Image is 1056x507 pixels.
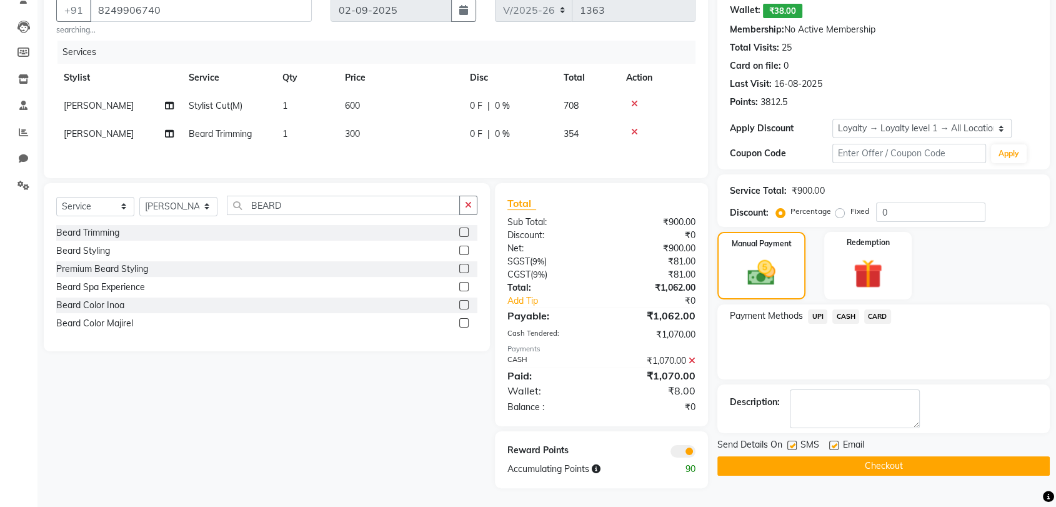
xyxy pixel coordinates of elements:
[470,99,482,113] span: 0 F
[991,144,1027,163] button: Apply
[57,41,705,64] div: Services
[602,281,705,294] div: ₹1,062.00
[730,206,769,219] div: Discount:
[790,206,830,217] label: Percentage
[619,294,705,308] div: ₹0
[730,23,1037,36] div: No Active Membership
[345,100,360,111] span: 600
[730,396,780,409] div: Description:
[602,229,705,242] div: ₹0
[842,438,864,454] span: Email
[56,64,181,92] th: Stylist
[602,242,705,255] div: ₹900.00
[533,269,545,279] span: 9%
[730,41,779,54] div: Total Visits:
[64,100,134,111] span: [PERSON_NAME]
[730,23,784,36] div: Membership:
[498,368,602,383] div: Paid:
[653,463,705,476] div: 90
[56,281,145,294] div: Beard Spa Experience
[739,257,784,289] img: _cash.svg
[498,229,602,242] div: Discount:
[498,328,602,341] div: Cash Tendered:
[730,309,803,323] span: Payment Methods
[844,256,891,292] img: _gift.svg
[730,59,781,73] div: Card on file:
[337,64,462,92] th: Price
[717,456,1050,476] button: Checkout
[602,383,705,398] div: ₹8.00
[56,24,312,36] small: searching...
[507,269,530,280] span: CGST
[498,463,654,476] div: Accumulating Points
[800,438,819,454] span: SMS
[763,4,802,18] span: ₹38.00
[282,100,287,111] span: 1
[760,96,787,109] div: 3812.5
[602,268,705,281] div: ₹81.00
[792,184,824,198] div: ₹900.00
[602,308,705,323] div: ₹1,062.00
[730,122,832,135] div: Apply Discount
[498,444,602,458] div: Reward Points
[732,238,792,249] label: Manual Payment
[602,255,705,268] div: ₹81.00
[64,128,134,139] span: [PERSON_NAME]
[602,401,705,414] div: ₹0
[56,263,148,276] div: Premium Beard Styling
[498,308,602,323] div: Payable:
[345,128,360,139] span: 300
[498,281,602,294] div: Total:
[730,96,758,109] div: Points:
[56,317,133,330] div: Beard Color Majirel
[498,216,602,229] div: Sub Total:
[498,294,619,308] a: Add Tip
[864,309,891,324] span: CARD
[730,184,787,198] div: Service Total:
[507,344,695,354] div: Payments
[832,309,859,324] span: CASH
[227,196,460,215] input: Search or Scan
[462,64,556,92] th: Disc
[784,59,789,73] div: 0
[498,383,602,398] div: Wallet:
[470,128,482,141] span: 0 F
[498,242,602,255] div: Net:
[619,64,695,92] th: Action
[498,401,602,414] div: Balance :
[275,64,337,92] th: Qty
[602,216,705,229] div: ₹900.00
[507,256,530,267] span: SGST
[832,144,986,163] input: Enter Offer / Coupon Code
[602,368,705,383] div: ₹1,070.00
[498,354,602,368] div: CASH
[56,226,119,239] div: Beard Trimming
[498,268,602,281] div: ( )
[564,128,579,139] span: 354
[495,128,510,141] span: 0 %
[498,255,602,268] div: ( )
[730,4,760,18] div: Wallet:
[56,244,110,258] div: Beard Styling
[782,41,792,54] div: 25
[495,99,510,113] span: 0 %
[564,100,579,111] span: 708
[850,206,869,217] label: Fixed
[189,100,242,111] span: Stylist Cut(M)
[556,64,619,92] th: Total
[181,64,275,92] th: Service
[808,309,827,324] span: UPI
[487,99,490,113] span: |
[487,128,490,141] span: |
[532,256,544,266] span: 9%
[189,128,252,139] span: Beard Trimming
[507,197,536,210] span: Total
[717,438,782,454] span: Send Details On
[730,78,772,91] div: Last Visit:
[730,147,832,160] div: Coupon Code
[602,328,705,341] div: ₹1,070.00
[602,354,705,368] div: ₹1,070.00
[56,299,124,312] div: Beard Color Inoa
[282,128,287,139] span: 1
[774,78,822,91] div: 16-08-2025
